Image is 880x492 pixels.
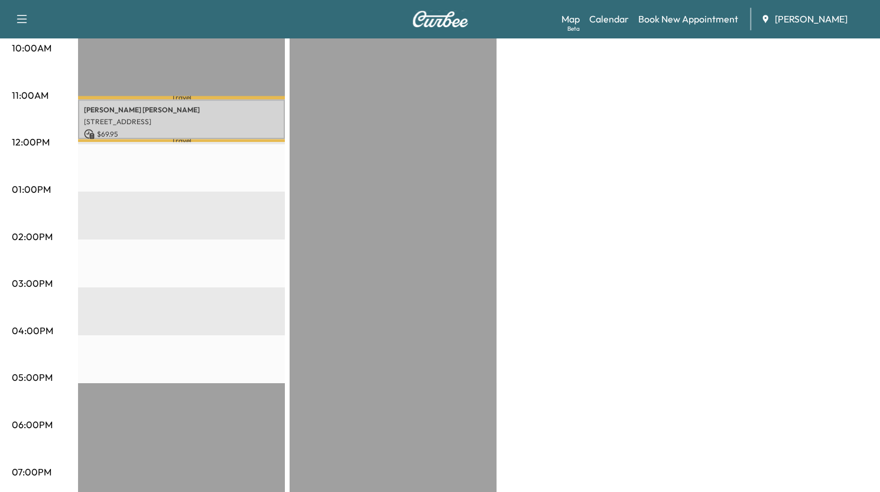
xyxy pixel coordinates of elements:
[561,12,580,26] a: MapBeta
[78,96,285,99] p: Travel
[12,182,51,196] p: 01:00PM
[589,12,629,26] a: Calendar
[638,12,738,26] a: Book New Appointment
[12,323,53,338] p: 04:00PM
[12,135,50,149] p: 12:00PM
[84,129,279,140] p: $ 69.95
[12,229,53,244] p: 02:00PM
[567,24,580,33] div: Beta
[12,41,51,55] p: 10:00AM
[412,11,469,27] img: Curbee Logo
[84,117,279,127] p: [STREET_ADDRESS]
[12,417,53,432] p: 06:00PM
[12,370,53,384] p: 05:00PM
[775,12,847,26] span: [PERSON_NAME]
[12,276,53,290] p: 03:00PM
[84,105,279,115] p: [PERSON_NAME] [PERSON_NAME]
[12,465,51,479] p: 07:00PM
[12,88,48,102] p: 11:00AM
[78,139,285,142] p: Travel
